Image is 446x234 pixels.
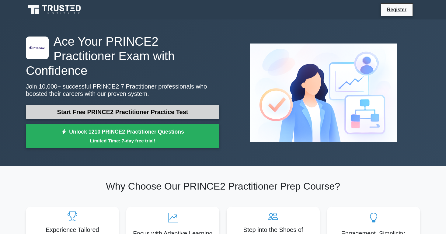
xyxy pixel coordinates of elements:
[26,124,219,148] a: Unlock 1210 PRINCE2 Practitioner QuestionsLimited Time: 7-day free trial!
[33,137,212,144] small: Limited Time: 7-day free trial!
[26,180,420,192] h2: Why Choose Our PRINCE2 Practitioner Prep Course?
[26,83,219,97] p: Join 10,000+ successful PRINCE2 7 Practitioner professionals who boosted their careers with our p...
[26,105,219,119] a: Start Free PRINCE2 Practitioner Practice Test
[245,39,402,147] img: PRINCE2 7 Practitioner Preview
[383,6,410,13] a: Register
[26,34,219,78] h1: Ace Your PRINCE2 Practitioner Exam with Confidence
